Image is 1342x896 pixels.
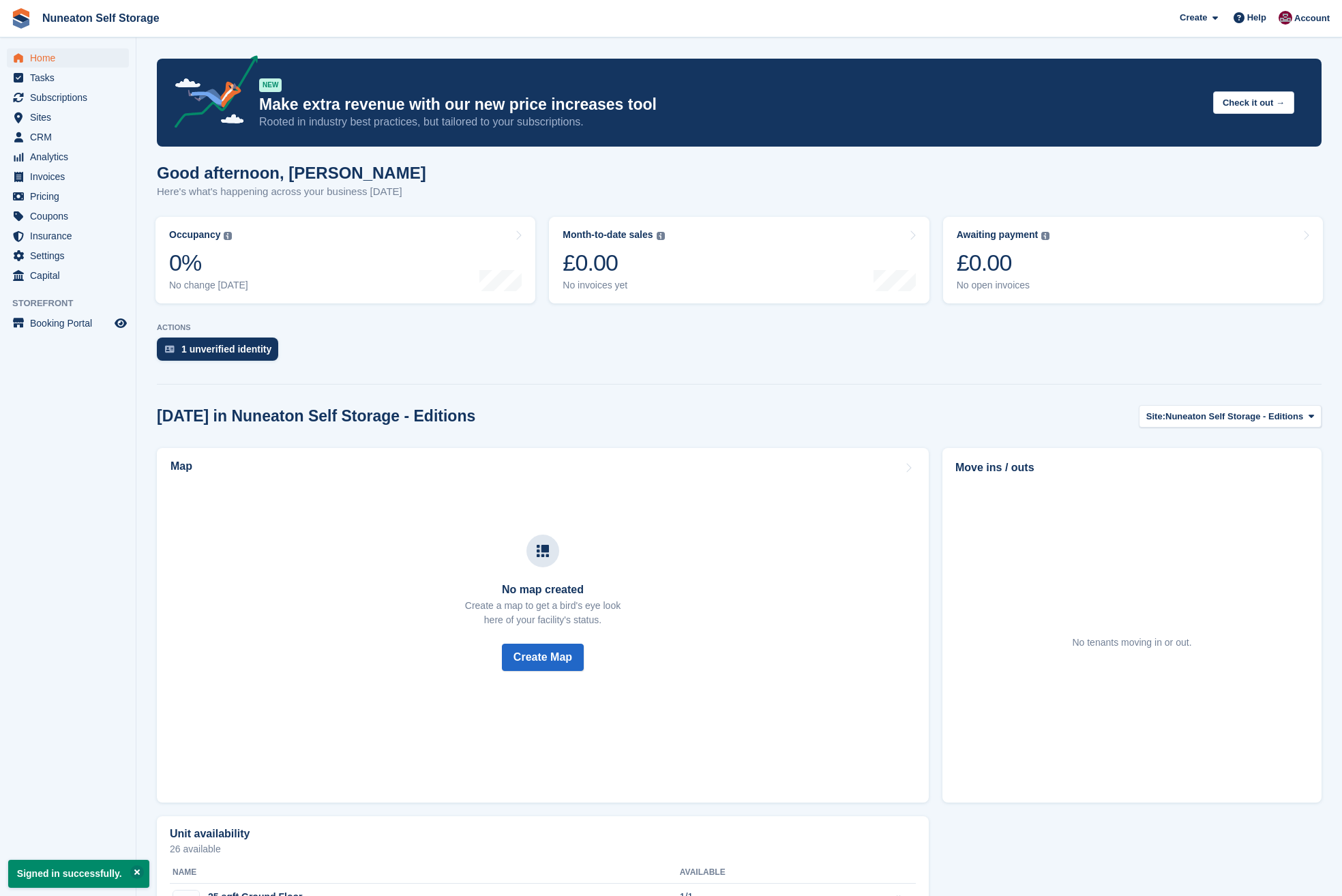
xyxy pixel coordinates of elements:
img: price-adjustments-announcement-icon-8257ccfd72463d97f412b2fc003d46551f7dbcb40ab6d574587a9cd5c0d94... [163,55,258,133]
img: icon-info-grey-7440780725fd019a000dd9b08b2336e03edf1995a4989e88bcd33f0948082b44.svg [1041,232,1049,240]
div: Awaiting payment [957,229,1039,241]
span: Subscriptions [30,88,112,107]
button: Site: Nuneaton Self Storage - Editions [1139,405,1322,428]
div: 1 unverified identity [181,344,271,355]
div: NEW [259,78,282,92]
a: Awaiting payment £0.00 No open invoices [943,217,1323,303]
span: Booking Portal [30,314,112,333]
a: Occupancy 0% No change [DATE] [155,217,535,303]
img: verify_identity-adf6edd0f0f0b5bbfe63781bf79b02c33cf7c696d77639b501bdc392416b5a36.svg [165,345,175,353]
span: Pricing [30,187,112,206]
p: Here's what's happening across your business [DATE] [157,184,426,200]
a: menu [7,266,129,285]
span: Coupons [30,207,112,226]
div: £0.00 [957,249,1050,277]
div: No change [DATE] [169,280,248,291]
span: Account [1294,12,1330,25]
a: menu [7,108,129,127]
img: stora-icon-8386f47178a22dfd0bd8f6a31ec36ba5ce8667c1dd55bd0f319d3a0aa187defe.svg [11,8,31,29]
a: menu [7,68,129,87]
th: Name [170,862,680,884]
p: 26 available [170,844,916,854]
span: Tasks [30,68,112,87]
span: Analytics [30,147,112,166]
span: Settings [30,246,112,265]
h3: No map created [465,584,621,596]
h1: Good afternoon, [PERSON_NAME] [157,164,426,182]
div: £0.00 [563,249,664,277]
a: Nuneaton Self Storage [37,7,165,29]
a: menu [7,48,129,68]
a: menu [7,226,129,245]
img: Chris Palmer [1279,11,1292,25]
div: No open invoices [957,280,1050,291]
img: icon-info-grey-7440780725fd019a000dd9b08b2336e03edf1995a4989e88bcd33f0948082b44.svg [657,232,665,240]
a: Month-to-date sales £0.00 No invoices yet [549,217,929,303]
p: Create a map to get a bird's eye look here of your facility's status. [465,599,621,627]
img: map-icn-33ee37083ee616e46c38cad1a60f524a97daa1e2b2c8c0bc3eb3415660979fc1.svg [537,545,549,557]
div: No tenants moving in or out. [1072,636,1191,650]
div: No invoices yet [563,280,664,291]
span: Create [1180,11,1207,25]
a: menu [7,128,129,147]
span: Help [1247,11,1266,25]
h2: [DATE] in Nuneaton Self Storage - Editions [157,407,475,425]
div: 0% [169,249,248,277]
p: ACTIONS [157,323,1322,332]
span: Sites [30,108,112,127]
button: Check it out → [1213,91,1294,114]
a: Map No map created Create a map to get a bird's eye lookhere of your facility's status. Create Map [157,448,929,803]
span: Insurance [30,226,112,245]
p: Make extra revenue with our new price increases tool [259,95,1202,115]
a: menu [7,88,129,107]
div: Month-to-date sales [563,229,653,241]
div: Occupancy [169,229,220,241]
span: Invoices [30,167,112,186]
span: Nuneaton Self Storage - Editions [1165,410,1303,423]
p: Rooted in industry best practices, but tailored to your subscriptions. [259,115,1202,130]
a: menu [7,187,129,206]
h2: Unit availability [170,828,250,840]
p: Signed in successfully. [8,860,149,888]
a: 1 unverified identity [157,338,285,368]
button: Create Map [502,644,584,671]
span: Capital [30,266,112,285]
th: Available [680,862,825,884]
img: icon-info-grey-7440780725fd019a000dd9b08b2336e03edf1995a4989e88bcd33f0948082b44.svg [224,232,232,240]
a: menu [7,314,129,333]
span: Home [30,48,112,68]
a: Preview store [113,315,129,331]
a: menu [7,207,129,226]
a: menu [7,167,129,186]
a: menu [7,147,129,166]
span: CRM [30,128,112,147]
a: menu [7,246,129,265]
span: Site: [1146,410,1165,423]
h2: Move ins / outs [955,460,1309,476]
span: Storefront [12,297,136,310]
h2: Map [170,460,192,473]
